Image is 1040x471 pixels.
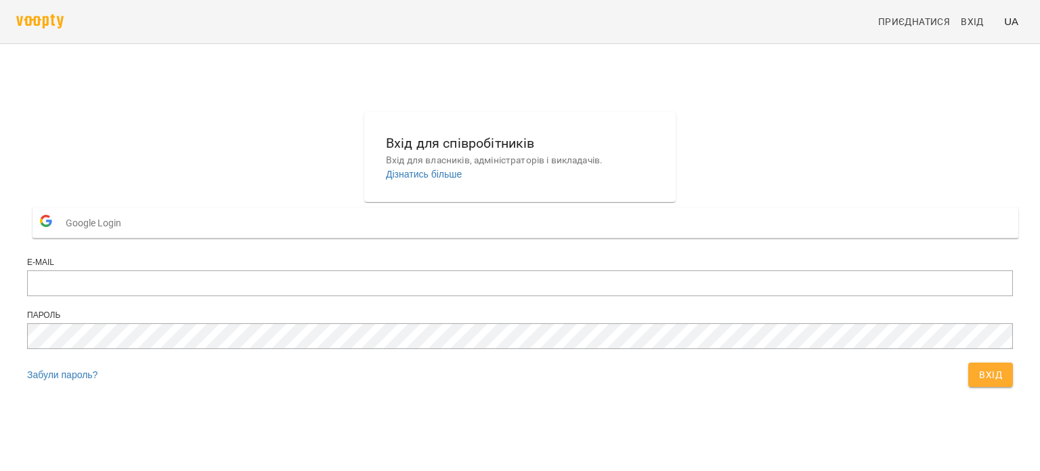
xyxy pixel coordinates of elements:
[386,154,654,167] p: Вхід для власників, адміністраторів і викладачів.
[32,207,1018,238] button: Google Login
[961,14,984,30] span: Вхід
[27,310,1013,321] div: Пароль
[878,14,950,30] span: Приєднатися
[386,133,654,154] h6: Вхід для співробітників
[1004,14,1018,28] span: UA
[386,169,462,180] a: Дізнатись більше
[955,9,999,34] a: Вхід
[66,209,128,237] span: Google Login
[27,369,97,380] a: Забули пароль?
[968,363,1013,387] button: Вхід
[27,257,1013,268] div: E-mail
[375,122,665,192] button: Вхід для співробітниківВхід для власників, адміністраторів і викладачів.Дізнатись більше
[979,367,1002,383] span: Вхід
[999,9,1024,34] button: UA
[16,14,64,28] img: voopty.png
[873,9,955,34] a: Приєднатися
